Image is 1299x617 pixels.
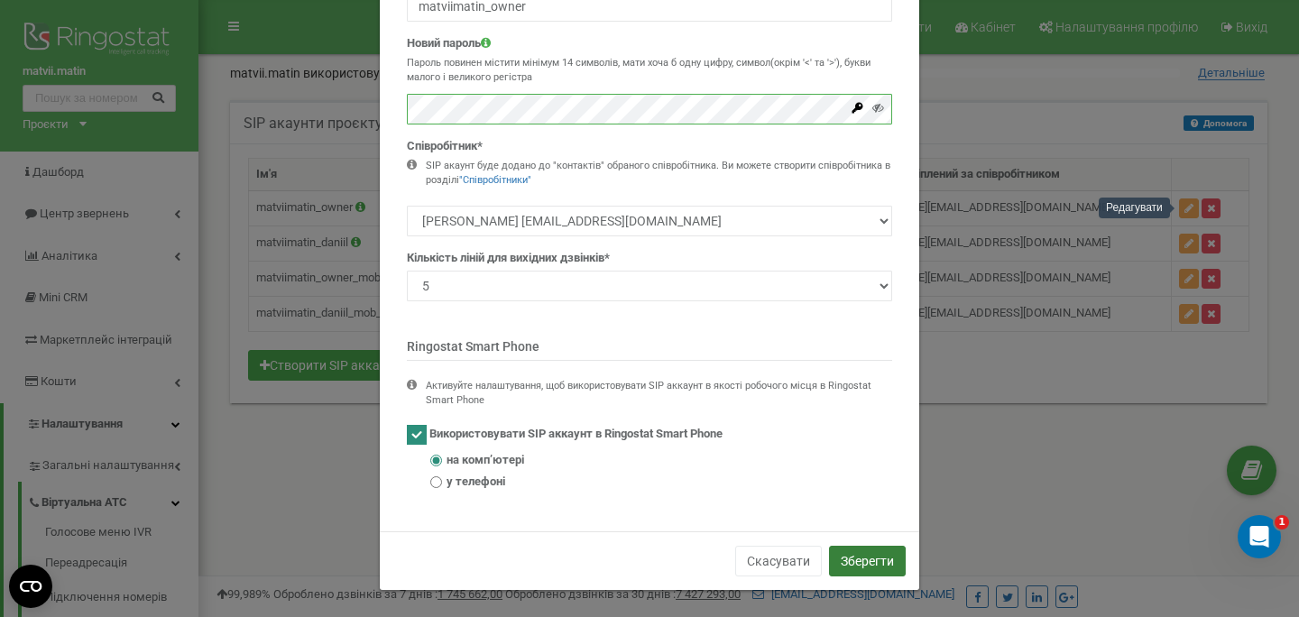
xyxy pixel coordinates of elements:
input: на компʼютері [430,455,442,466]
span: 1 [1275,515,1289,530]
span: на компʼютері [447,452,524,469]
div: SIP акаунт буде додано до "контактів" обраного співробітника. Ви можете створити співробітника в ... [426,159,892,187]
span: у телефоні [447,474,505,491]
span: Використовувати SIP аккаунт в Ringostat Smart Phone [429,428,723,441]
iframe: Intercom live chat [1238,515,1281,558]
p: Ringostat Smart Phone [407,337,892,361]
div: Активуйте налаштування, щоб використовувати SIP аккаунт в якості робочого місця в Ringostat Smart... [426,379,892,407]
button: Скасувати [735,546,822,576]
label: Новий пароль [407,35,491,52]
button: Open CMP widget [9,565,52,608]
input: у телефоні [430,476,442,488]
button: Зберегти [829,546,906,576]
p: Пароль повинен містити мінімум 14 символів, мати хоча б одну цифру, символ(окрім '<' та '>'), бук... [407,56,892,84]
label: Кількість ліній для вихідних дзвінків* [407,250,610,267]
label: Співробітник* [407,138,483,155]
div: Редагувати [1099,198,1170,218]
a: "Співробітники" [459,174,531,186]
